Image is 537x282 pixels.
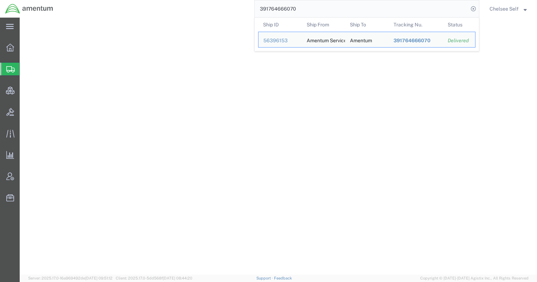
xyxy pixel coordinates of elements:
div: 391764666070 [394,37,438,44]
div: 56396153 [263,37,297,44]
span: [DATE] 09:51:12 [85,276,113,280]
span: Chelsee Self [490,5,519,13]
a: Feedback [274,276,292,280]
span: 391764666070 [394,38,430,43]
th: Status [443,18,475,32]
button: Chelsee Self [489,5,527,13]
span: Copyright © [DATE]-[DATE] Agistix Inc., All Rights Reserved [420,275,529,281]
iframe: FS Legacy Container [20,18,537,275]
img: logo [5,4,53,14]
th: Tracking Nu. [389,18,443,32]
span: Server: 2025.17.0-16a969492de [28,276,113,280]
a: Support [256,276,274,280]
div: Amentum Services, Inc. [307,32,340,47]
th: Ship ID [258,18,302,32]
span: [DATE] 08:44:20 [163,276,192,280]
div: Amentum [350,32,372,47]
span: Client: 2025.17.0-5dd568f [116,276,192,280]
div: Delivered [448,37,470,44]
th: Ship To [345,18,389,32]
input: Search for shipment number, reference number [255,0,468,17]
table: Search Results [258,18,479,51]
th: Ship From [302,18,345,32]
